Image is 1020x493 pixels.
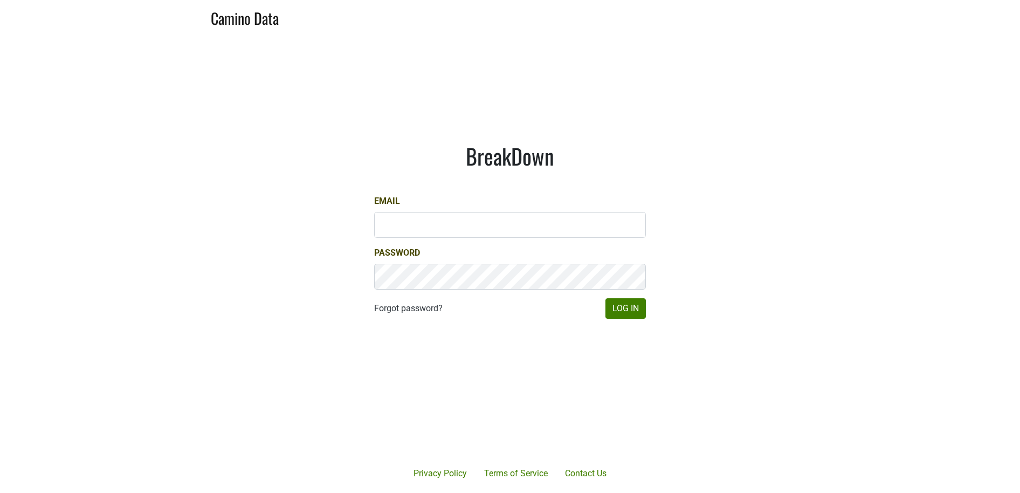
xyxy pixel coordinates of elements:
a: Privacy Policy [405,463,475,484]
label: Password [374,246,420,259]
button: Log In [605,298,646,319]
h1: BreakDown [374,143,646,169]
a: Contact Us [556,463,615,484]
a: Camino Data [211,4,279,30]
a: Forgot password? [374,302,443,315]
label: Email [374,195,400,208]
a: Terms of Service [475,463,556,484]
